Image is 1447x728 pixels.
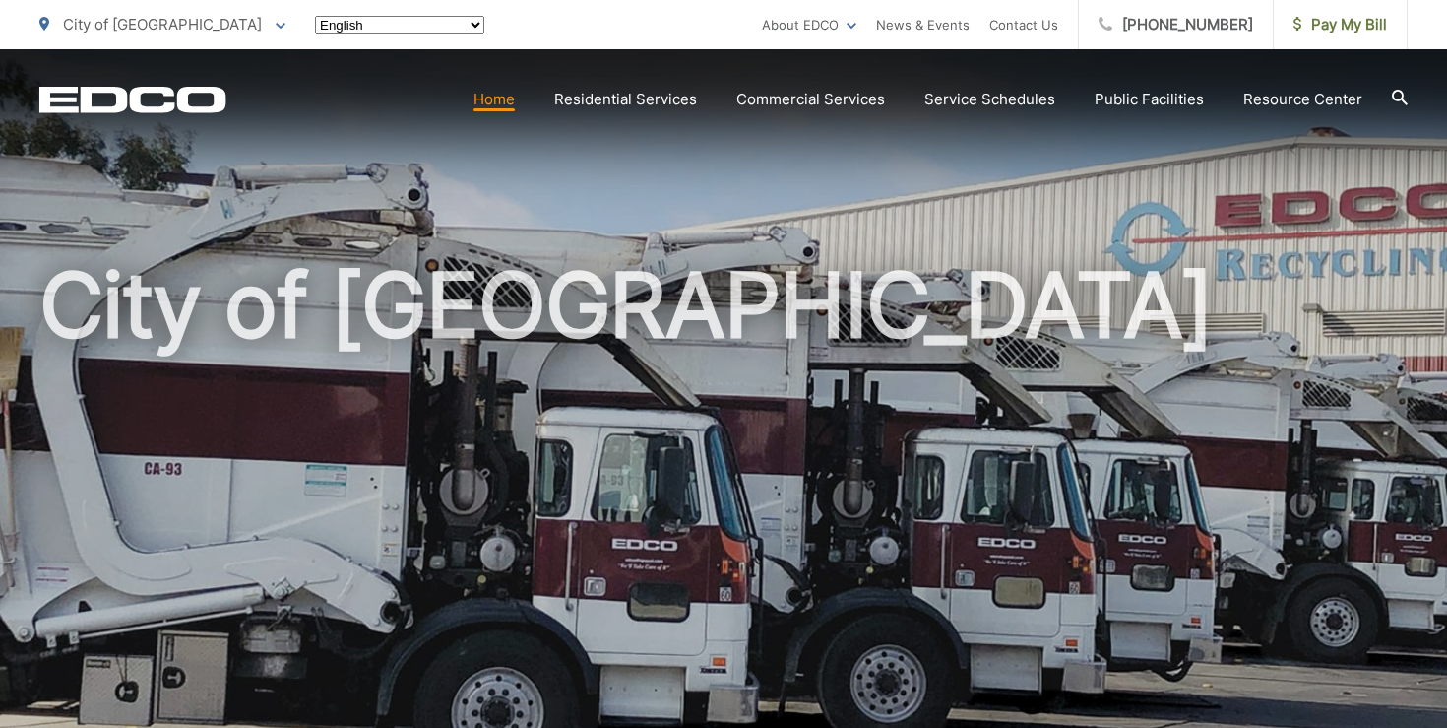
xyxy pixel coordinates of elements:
[315,16,484,34] select: Select a language
[924,88,1055,111] a: Service Schedules
[63,15,262,33] span: City of [GEOGRAPHIC_DATA]
[473,88,515,111] a: Home
[554,88,697,111] a: Residential Services
[989,13,1058,36] a: Contact Us
[736,88,885,111] a: Commercial Services
[876,13,970,36] a: News & Events
[1243,88,1362,111] a: Resource Center
[762,13,856,36] a: About EDCO
[1293,13,1387,36] span: Pay My Bill
[1095,88,1204,111] a: Public Facilities
[39,86,226,113] a: EDCD logo. Return to the homepage.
